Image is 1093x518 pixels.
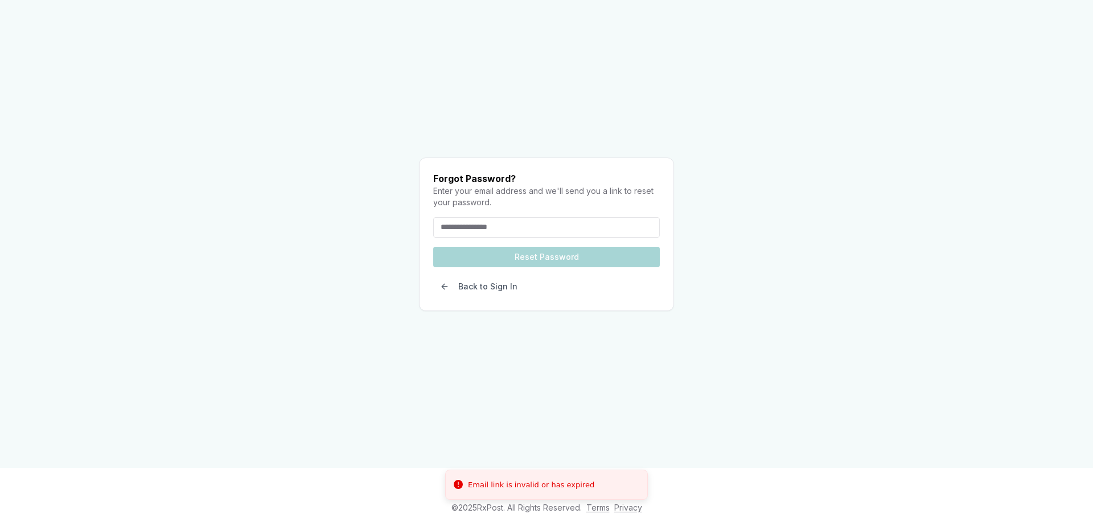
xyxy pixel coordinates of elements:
[468,479,594,491] div: Email link is invalid or has expired
[433,172,660,185] h1: Forgot Password?
[433,276,524,297] button: Back to Sign In
[586,503,610,512] a: Terms
[433,282,524,293] a: Back to Sign In
[614,503,642,512] a: Privacy
[433,185,660,208] p: Enter your email address and we'll send you a link to reset your password.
